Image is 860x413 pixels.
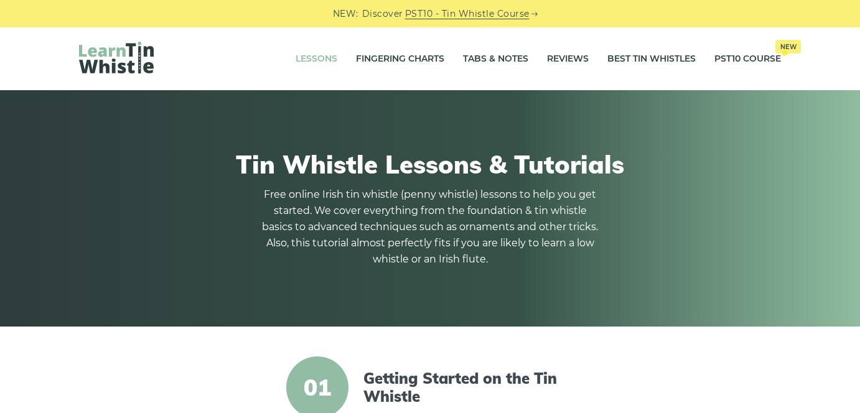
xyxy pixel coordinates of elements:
span: New [775,40,801,53]
a: Reviews [547,44,589,75]
a: Tabs & Notes [463,44,528,75]
a: Fingering Charts [356,44,444,75]
img: LearnTinWhistle.com [79,42,154,73]
a: Getting Started on the Tin Whistle [363,369,577,406]
a: Best Tin Whistles [607,44,696,75]
a: Lessons [296,44,337,75]
p: Free online Irish tin whistle (penny whistle) lessons to help you get started. We cover everythin... [262,187,598,267]
h1: Tin Whistle Lessons & Tutorials [79,149,781,179]
a: PST10 CourseNew [714,44,781,75]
